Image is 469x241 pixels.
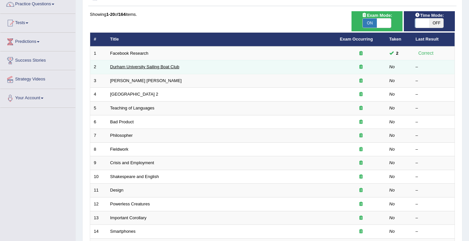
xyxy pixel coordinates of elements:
span: ON [363,18,377,28]
a: Facebook Research [110,51,148,56]
div: – [416,174,451,180]
div: – [416,187,451,194]
em: No [389,174,395,179]
td: 14 [90,225,107,239]
a: Durham University Sailing Boat Club [110,64,179,69]
b: 164 [118,12,126,17]
em: No [389,188,395,193]
td: 3 [90,74,107,88]
a: Crisis and Employment [110,160,154,165]
a: Bad Product [110,119,134,124]
em: No [389,229,395,234]
div: Show exams occurring in exams [352,11,403,31]
div: – [416,78,451,84]
td: 1 [90,46,107,60]
a: Exam Occurring [340,37,373,42]
div: Showing of items. [90,11,455,17]
a: Important Corollary [110,215,147,220]
td: 10 [90,170,107,184]
a: [GEOGRAPHIC_DATA] 2 [110,92,158,97]
a: Your Account [0,89,75,105]
div: Exam occurring question [340,174,382,180]
span: Time Mode: [412,12,446,19]
div: Exam occurring question [340,215,382,221]
div: – [416,160,451,166]
a: Predictions [0,33,75,49]
div: Exam occurring question [340,105,382,111]
em: No [389,78,395,83]
div: Exam occurring question [340,91,382,98]
a: Teaching of Languages [110,105,154,110]
div: – [416,105,451,111]
em: No [389,64,395,69]
th: # [90,33,107,46]
td: 2 [90,60,107,74]
th: Taken [386,33,412,46]
div: Exam occurring question [340,187,382,194]
em: No [389,215,395,220]
b: 1-20 [106,12,115,17]
a: Powerless Creatures [110,201,150,206]
div: Exam occurring question [340,133,382,139]
div: – [416,146,451,153]
em: No [389,92,395,97]
a: Shakespeare and English [110,174,159,179]
em: No [389,160,395,165]
div: – [416,133,451,139]
div: Correct [416,49,436,57]
td: 4 [90,88,107,102]
td: 7 [90,129,107,143]
em: No [389,147,395,152]
em: No [389,201,395,206]
div: Exam occurring question [340,78,382,84]
div: Exam occurring question [340,50,382,57]
td: 6 [90,115,107,129]
td: 12 [90,197,107,211]
th: Title [107,33,336,46]
td: 11 [90,184,107,197]
a: Strategy Videos [0,70,75,87]
div: Exam occurring question [340,228,382,235]
div: – [416,228,451,235]
div: – [416,119,451,125]
div: Exam occurring question [340,64,382,70]
a: [PERSON_NAME] [PERSON_NAME] [110,78,182,83]
td: 8 [90,142,107,156]
div: – [416,215,451,221]
div: Exam occurring question [340,119,382,125]
td: 13 [90,211,107,225]
a: Design [110,188,123,193]
span: Exam Mode: [359,12,395,19]
span: You can still take this question [394,50,401,57]
span: OFF [429,18,443,28]
em: No [389,119,395,124]
a: Success Stories [0,51,75,68]
em: No [389,105,395,110]
div: – [416,201,451,207]
a: Smartphones [110,229,136,234]
div: – [416,91,451,98]
div: Exam occurring question [340,201,382,207]
div: Exam occurring question [340,160,382,166]
th: Last Result [412,33,455,46]
a: Tests [0,14,75,30]
a: Philosopher [110,133,133,138]
div: – [416,64,451,70]
a: Fieldwork [110,147,129,152]
div: Exam occurring question [340,146,382,153]
td: 9 [90,156,107,170]
em: No [389,133,395,138]
td: 5 [90,102,107,115]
